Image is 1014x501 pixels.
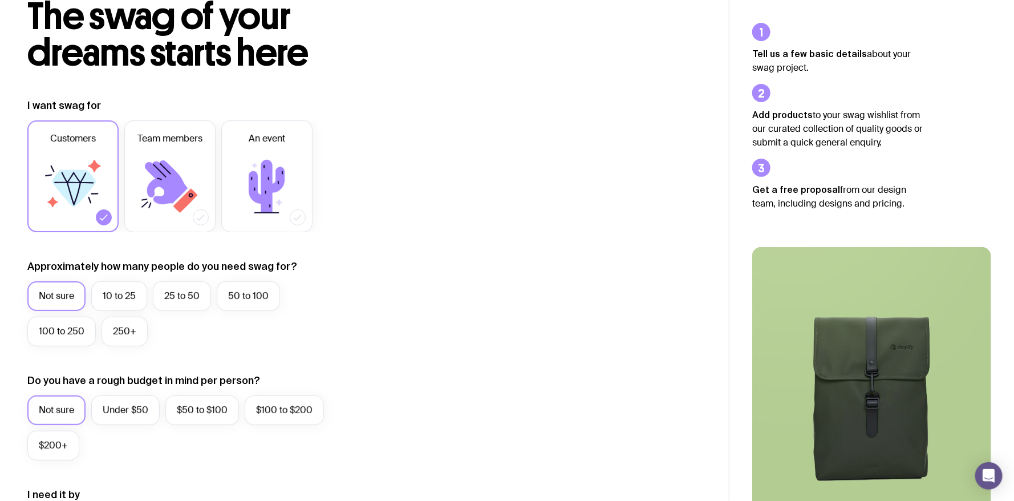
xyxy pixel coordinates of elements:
[102,317,148,346] label: 250+
[153,281,211,311] label: 25 to 50
[975,462,1003,490] div: Open Intercom Messenger
[50,132,96,146] span: Customers
[27,317,96,346] label: 100 to 250
[27,281,86,311] label: Not sure
[91,395,160,425] label: Under $50
[165,395,239,425] label: $50 to $100
[27,431,79,460] label: $200+
[752,108,923,150] p: to your swag wishlist from our curated collection of quality goods or submit a quick general enqu...
[245,395,324,425] label: $100 to $200
[91,281,147,311] label: 10 to 25
[752,184,840,195] strong: Get a free proposal
[752,110,813,120] strong: Add products
[217,281,280,311] label: 50 to 100
[249,132,285,146] span: An event
[27,99,101,112] label: I want swag for
[752,47,923,75] p: about your swag project.
[752,49,867,59] strong: Tell us a few basic details
[27,395,86,425] label: Not sure
[27,260,297,273] label: Approximately how many people do you need swag for?
[752,183,923,211] p: from our design team, including designs and pricing.
[27,374,260,387] label: Do you have a rough budget in mind per person?
[137,132,202,146] span: Team members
